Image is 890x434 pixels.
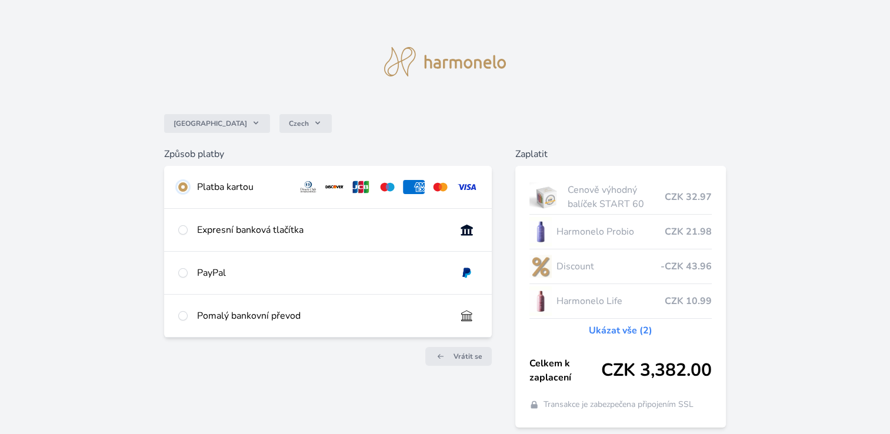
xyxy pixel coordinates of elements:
[544,399,694,410] span: Transakce je zabezpečena připojením SSL
[164,147,492,161] h6: Způsob platby
[568,183,665,211] span: Cenově výhodný balíček START 60
[425,347,492,366] a: Vrátit se
[289,119,309,128] span: Czech
[456,266,478,280] img: paypal.svg
[665,190,712,204] span: CZK 32.97
[324,180,345,194] img: discover.svg
[197,309,446,323] div: Pomalý bankovní převod
[556,259,661,273] span: Discount
[376,180,398,194] img: maestro.svg
[665,225,712,239] span: CZK 21.98
[556,294,665,308] span: Harmonelo Life
[197,266,446,280] div: PayPal
[529,286,552,316] img: CLEAN_LIFE_se_stinem_x-lo.jpg
[456,223,478,237] img: onlineBanking_CZ.svg
[529,182,563,212] img: start.jpg
[197,223,446,237] div: Expresní banková tlačítka
[279,114,332,133] button: Czech
[350,180,372,194] img: jcb.svg
[298,180,319,194] img: diners.svg
[164,114,270,133] button: [GEOGRAPHIC_DATA]
[429,180,451,194] img: mc.svg
[454,352,482,361] span: Vrátit se
[661,259,712,273] span: -CZK 43.96
[403,180,425,194] img: amex.svg
[556,225,665,239] span: Harmonelo Probio
[529,356,601,385] span: Celkem k zaplacení
[174,119,247,128] span: [GEOGRAPHIC_DATA]
[456,309,478,323] img: bankTransfer_IBAN.svg
[384,47,506,76] img: logo.svg
[529,252,552,281] img: discount-lo.png
[529,217,552,246] img: CLEAN_PROBIO_se_stinem_x-lo.jpg
[589,323,652,338] a: Ukázat vše (2)
[515,147,726,161] h6: Zaplatit
[665,294,712,308] span: CZK 10.99
[456,180,478,194] img: visa.svg
[601,360,712,381] span: CZK 3,382.00
[197,180,288,194] div: Platba kartou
